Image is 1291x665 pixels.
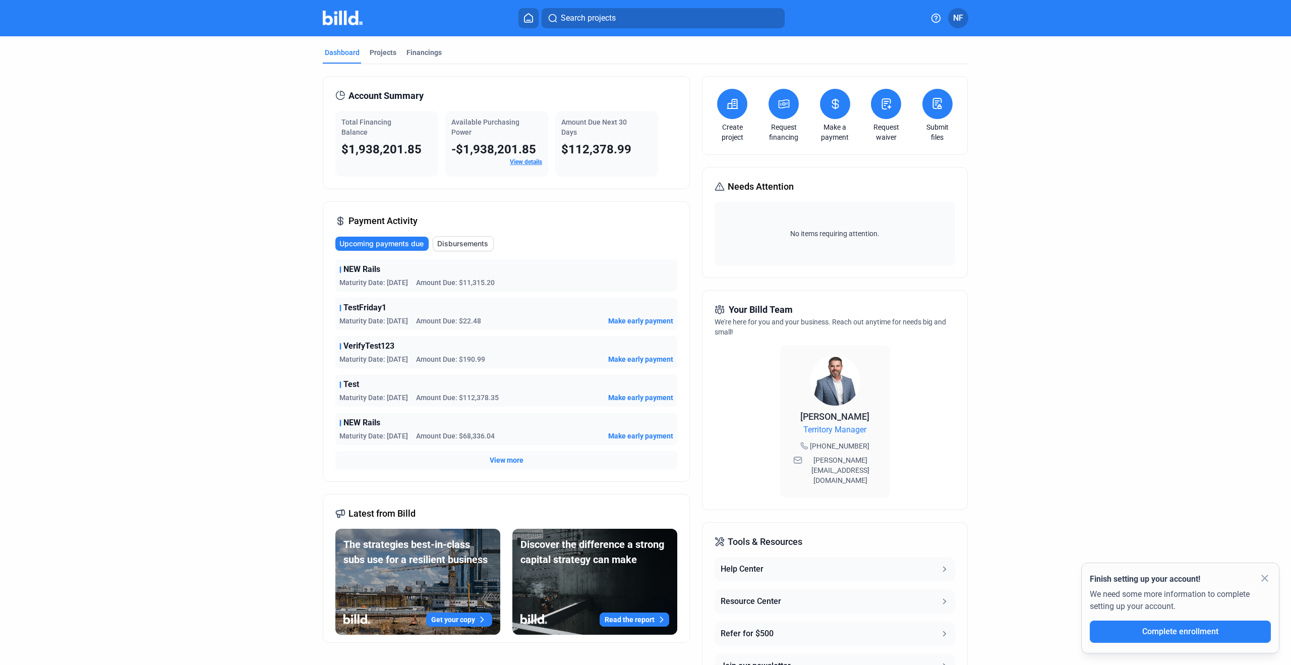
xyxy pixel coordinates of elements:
[608,354,673,364] button: Make early payment
[416,278,495,288] span: Amount Due: $11,315.20
[348,507,416,521] span: Latest from Billd
[948,8,968,28] button: NF
[729,303,793,317] span: Your Billd Team
[715,318,946,336] span: We're here for you and your business. Reach out anytime for needs big and small!
[325,47,360,58] div: Dashboard
[561,118,627,136] span: Amount Due Next 30 Days
[370,47,396,58] div: Projects
[341,118,391,136] span: Total Financing Balance
[1090,621,1271,643] button: Complete enrollment
[715,589,955,614] button: Resource Center
[728,535,802,549] span: Tools & Resources
[339,239,424,249] span: Upcoming payments due
[766,122,801,142] a: Request financing
[542,8,785,28] button: Search projects
[868,122,904,142] a: Request waiver
[715,122,750,142] a: Create project
[520,537,669,567] div: Discover the difference a strong capital strategy can make
[343,417,380,429] span: NEW Rails
[451,142,536,156] span: -$1,938,201.85
[1259,572,1271,584] mat-icon: close
[343,263,380,275] span: NEW Rails
[339,316,408,326] span: Maturity Date: [DATE]
[339,278,408,288] span: Maturity Date: [DATE]
[339,393,408,403] span: Maturity Date: [DATE]
[608,393,673,403] button: Make early payment
[343,537,492,567] div: The strategies best-in-class subs use for a resilient business
[1090,573,1271,585] div: Finish setting up your account!
[719,229,951,239] span: No items requiring attention.
[426,613,492,627] button: Get your copy
[715,622,955,646] button: Refer for $500
[433,236,494,251] button: Disbursements
[608,316,673,326] button: Make early payment
[810,355,860,406] img: Territory Manager
[800,411,869,422] span: [PERSON_NAME]
[721,628,774,640] div: Refer for $500
[339,354,408,364] span: Maturity Date: [DATE]
[803,424,866,436] span: Territory Manager
[416,431,495,441] span: Amount Due: $68,336.04
[323,11,363,25] img: Billd Company Logo
[343,302,386,314] span: TestFriday1
[715,557,955,581] button: Help Center
[721,563,764,575] div: Help Center
[339,431,408,441] span: Maturity Date: [DATE]
[953,12,963,24] span: NF
[600,613,669,627] button: Read the report
[721,595,781,607] div: Resource Center
[1090,585,1271,621] div: We need some more information to complete setting up your account.
[728,180,794,194] span: Needs Attention
[451,118,519,136] span: Available Purchasing Power
[561,12,616,24] span: Search projects
[804,455,877,485] span: [PERSON_NAME][EMAIL_ADDRESS][DOMAIN_NAME]
[810,441,869,451] span: [PHONE_NUMBER]
[608,431,673,441] button: Make early payment
[1142,627,1218,636] span: Complete enrollment
[348,214,418,228] span: Payment Activity
[416,316,481,326] span: Amount Due: $22.48
[437,239,488,249] span: Disbursements
[343,378,359,391] span: Test
[510,158,542,165] a: View details
[335,237,429,251] button: Upcoming payments due
[416,354,485,364] span: Amount Due: $190.99
[406,47,442,58] div: Financings
[348,89,424,103] span: Account Summary
[920,122,955,142] a: Submit files
[343,340,394,352] span: VerifyTest123
[490,455,523,465] button: View more
[561,142,631,156] span: $112,378.99
[341,142,422,156] span: $1,938,201.85
[817,122,853,142] a: Make a payment
[416,393,499,403] span: Amount Due: $112,378.35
